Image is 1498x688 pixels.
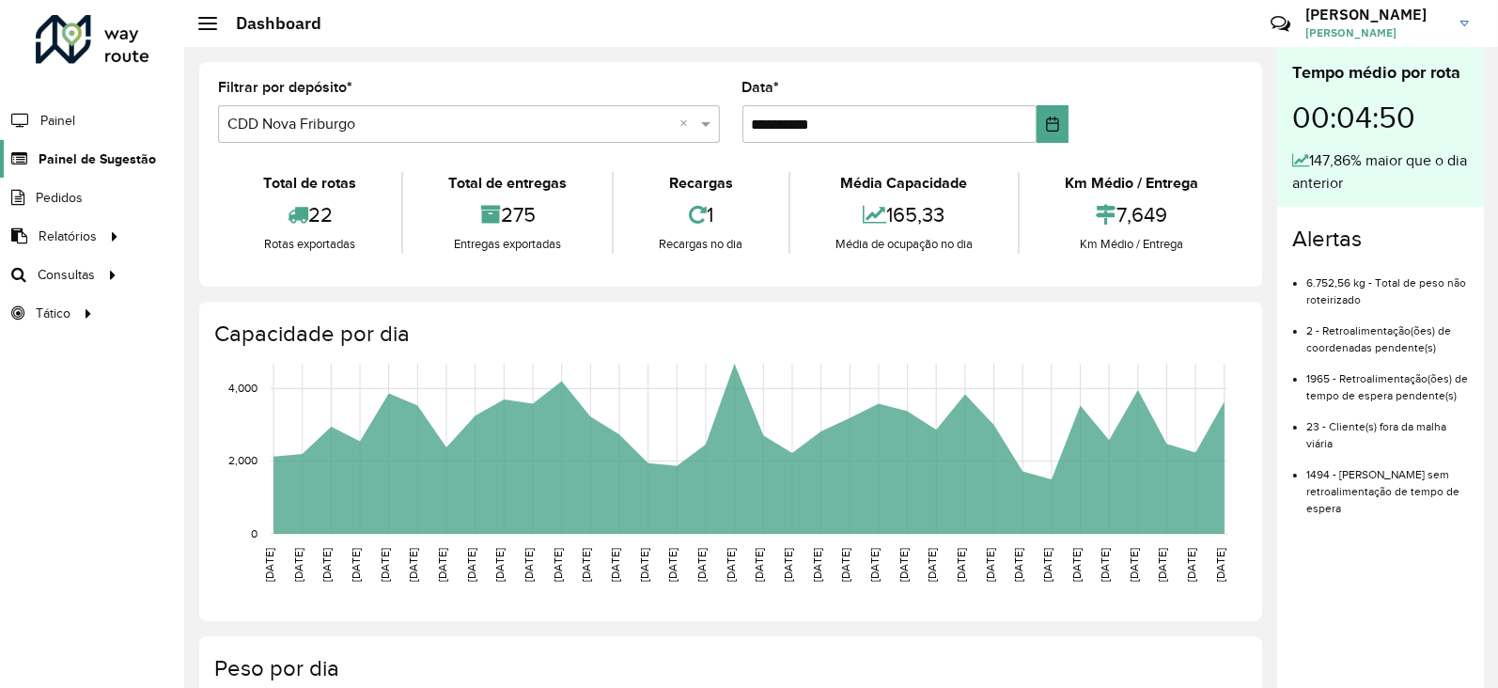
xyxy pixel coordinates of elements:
h4: Peso por dia [214,655,1243,682]
text: [DATE] [1070,548,1083,582]
div: Entregas exportadas [408,235,607,254]
text: [DATE] [868,548,881,582]
text: [DATE] [523,548,535,582]
text: [DATE] [811,548,823,582]
h2: Dashboard [217,13,321,34]
text: [DATE] [379,548,391,582]
text: [DATE] [350,548,362,582]
text: [DATE] [926,548,938,582]
li: 1965 - Retroalimentação(ões) de tempo de espera pendente(s) [1306,356,1469,404]
span: [PERSON_NAME] [1305,24,1446,41]
li: 23 - Cliente(s) fora da malha viária [1306,404,1469,452]
span: Relatórios [39,227,97,246]
text: [DATE] [782,548,794,582]
div: Tempo médio por rota [1292,60,1469,86]
div: 00:04:50 [1292,86,1469,149]
text: [DATE] [638,548,650,582]
text: [DATE] [1185,548,1197,582]
text: [DATE] [263,548,275,582]
div: Recargas no dia [618,235,783,254]
li: 2 - Retroalimentação(ões) de coordenadas pendente(s) [1306,308,1469,356]
text: [DATE] [1157,548,1169,582]
div: 275 [408,195,607,235]
div: Total de rotas [223,172,397,195]
label: Data [742,76,780,99]
text: [DATE] [1214,548,1226,582]
span: Painel [40,111,75,131]
div: 165,33 [795,195,1013,235]
text: [DATE] [580,548,592,582]
div: 7,649 [1024,195,1239,235]
text: [DATE] [1128,548,1140,582]
text: [DATE] [955,548,967,582]
text: [DATE] [465,548,477,582]
li: 6.752,56 kg - Total de peso não roteirizado [1306,260,1469,308]
text: [DATE] [1041,548,1053,582]
div: Km Médio / Entrega [1024,172,1239,195]
text: [DATE] [436,548,448,582]
text: [DATE] [552,548,564,582]
text: 0 [251,527,257,539]
div: Média Capacidade [795,172,1013,195]
text: [DATE] [292,548,304,582]
text: [DATE] [695,548,708,582]
text: [DATE] [407,548,419,582]
h3: [PERSON_NAME] [1305,6,1446,23]
text: [DATE] [753,548,765,582]
h4: Capacidade por dia [214,321,1243,348]
text: [DATE] [493,548,506,582]
div: 1 [618,195,783,235]
span: Consultas [38,265,95,285]
text: [DATE] [897,548,910,582]
text: [DATE] [1012,548,1024,582]
text: [DATE] [1099,548,1111,582]
text: [DATE] [839,548,851,582]
span: Clear all [680,113,696,135]
text: 4,000 [228,383,257,395]
label: Filtrar por depósito [218,76,352,99]
span: Pedidos [36,188,83,208]
div: Rotas exportadas [223,235,397,254]
text: [DATE] [320,548,333,582]
div: Total de entregas [408,172,607,195]
span: Tático [36,304,70,323]
h4: Alertas [1292,226,1469,253]
text: [DATE] [609,548,621,582]
text: [DATE] [725,548,737,582]
div: Média de ocupação no dia [795,235,1013,254]
li: 1494 - [PERSON_NAME] sem retroalimentação de tempo de espera [1306,452,1469,517]
div: Km Médio / Entrega [1024,235,1239,254]
div: 22 [223,195,397,235]
button: Choose Date [1037,105,1069,143]
div: Recargas [618,172,783,195]
text: [DATE] [666,548,679,582]
text: 2,000 [228,455,257,467]
a: Contato Rápido [1260,4,1301,44]
div: 147,86% maior que o dia anterior [1292,149,1469,195]
span: Painel de Sugestão [39,149,156,169]
text: [DATE] [984,548,996,582]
